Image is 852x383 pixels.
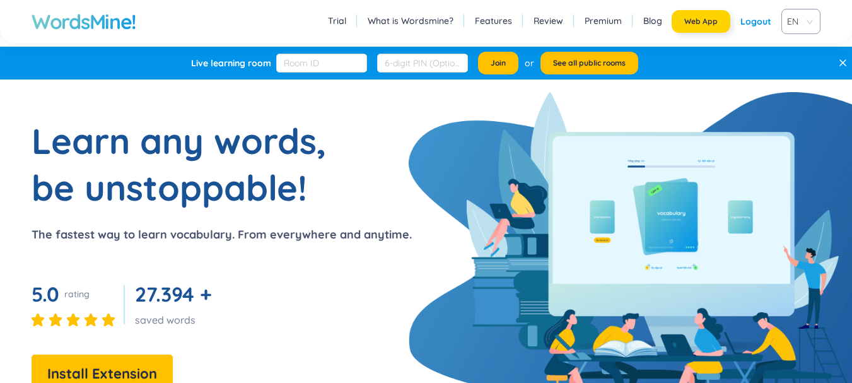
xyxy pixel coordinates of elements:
[135,281,211,307] span: 27.394 +
[32,368,173,381] a: Install Extension
[478,52,518,74] button: Join
[64,288,90,300] div: rating
[540,52,638,74] button: See all public rooms
[525,56,534,70] div: or
[684,16,718,27] span: Web App
[276,54,367,73] input: Room ID
[32,117,347,211] h1: Learn any words, be unstoppable!
[740,10,771,33] div: Logout
[491,58,506,68] span: Join
[475,15,512,27] a: Features
[32,226,412,244] p: The fastest way to learn vocabulary. From everywhere and anytime.
[672,10,730,33] button: Web App
[377,54,468,73] input: 6-digit PIN (Optional)
[328,15,346,27] a: Trial
[32,9,136,34] a: WordsMine!
[787,12,810,31] span: VIE
[534,15,563,27] a: Review
[135,313,216,327] div: saved words
[32,281,59,307] span: 5.0
[585,15,622,27] a: Premium
[643,15,662,27] a: Blog
[191,57,271,69] div: Live learning room
[553,58,626,68] span: See all public rooms
[368,15,453,27] a: What is Wordsmine?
